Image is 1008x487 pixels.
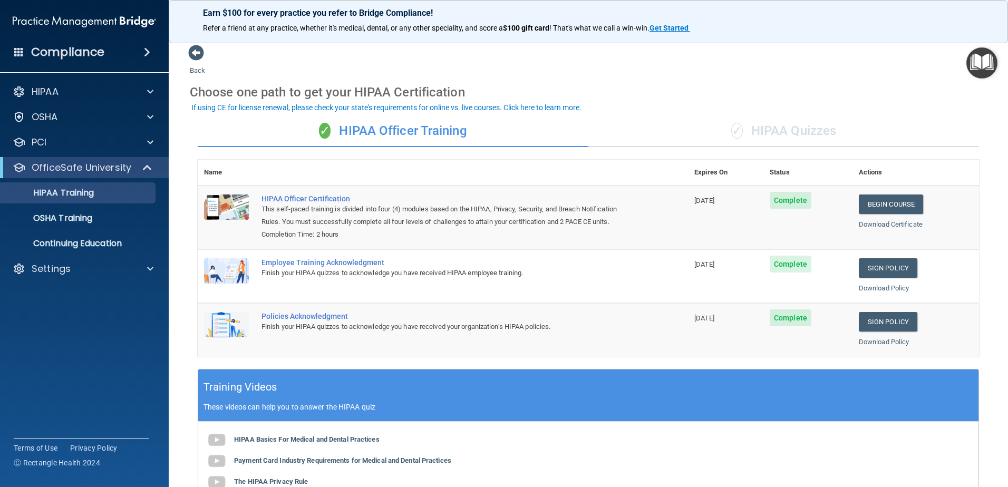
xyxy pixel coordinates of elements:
[234,435,380,443] b: HIPAA Basics For Medical and Dental Practices
[7,188,94,198] p: HIPAA Training
[503,24,549,32] strong: $100 gift card
[694,314,714,322] span: [DATE]
[13,161,153,174] a: OfficeSafe University
[206,451,227,472] img: gray_youtube_icon.38fcd6cc.png
[852,160,979,186] th: Actions
[32,161,131,174] p: OfficeSafe University
[261,312,635,320] div: Policies Acknowledgment
[694,260,714,268] span: [DATE]
[763,160,852,186] th: Status
[206,430,227,451] img: gray_youtube_icon.38fcd6cc.png
[234,456,451,464] b: Payment Card Industry Requirements for Medical and Dental Practices
[7,213,92,223] p: OSHA Training
[859,312,917,332] a: Sign Policy
[191,104,581,111] div: If using CE for license renewal, please check your state's requirements for online vs. live cours...
[13,11,156,32] img: PMB logo
[190,77,987,108] div: Choose one path to get your HIPAA Certification
[770,256,811,272] span: Complete
[650,24,690,32] a: Get Started
[32,85,59,98] p: HIPAA
[203,403,973,411] p: These videos can help you to answer the HIPAA quiz
[731,123,743,139] span: ✓
[859,338,909,346] a: Download Policy
[190,102,583,113] button: If using CE for license renewal, please check your state's requirements for online vs. live cours...
[13,262,153,275] a: Settings
[198,115,588,147] div: HIPAA Officer Training
[190,54,205,74] a: Back
[261,267,635,279] div: Finish your HIPAA quizzes to acknowledge you have received HIPAA employee training.
[694,197,714,204] span: [DATE]
[203,378,277,396] h5: Training Videos
[31,45,104,60] h4: Compliance
[13,85,153,98] a: HIPAA
[234,478,308,485] b: The HIPAA Privacy Rule
[261,194,635,203] a: HIPAA Officer Certification
[13,111,153,123] a: OSHA
[319,123,331,139] span: ✓
[859,220,923,228] a: Download Certificate
[770,309,811,326] span: Complete
[650,24,689,32] strong: Get Started
[32,136,46,149] p: PCI
[14,443,57,453] a: Terms of Use
[203,24,503,32] span: Refer a friend at any practice, whether it's medical, dental, or any other speciality, and score a
[203,8,974,18] p: Earn $100 for every practice you refer to Bridge Compliance!
[966,47,997,79] button: Open Resource Center
[859,258,917,278] a: Sign Policy
[770,192,811,209] span: Complete
[7,238,151,249] p: Continuing Education
[198,160,255,186] th: Name
[13,136,153,149] a: PCI
[32,111,58,123] p: OSHA
[588,115,979,147] div: HIPAA Quizzes
[32,262,71,275] p: Settings
[261,320,635,333] div: Finish your HIPAA quizzes to acknowledge you have received your organization’s HIPAA policies.
[261,203,635,228] div: This self-paced training is divided into four (4) modules based on the HIPAA, Privacy, Security, ...
[261,228,635,241] div: Completion Time: 2 hours
[70,443,118,453] a: Privacy Policy
[859,284,909,292] a: Download Policy
[859,194,923,214] a: Begin Course
[261,258,635,267] div: Employee Training Acknowledgment
[688,160,763,186] th: Expires On
[549,24,650,32] span: ! That's what we call a win-win.
[14,457,100,468] span: Ⓒ Rectangle Health 2024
